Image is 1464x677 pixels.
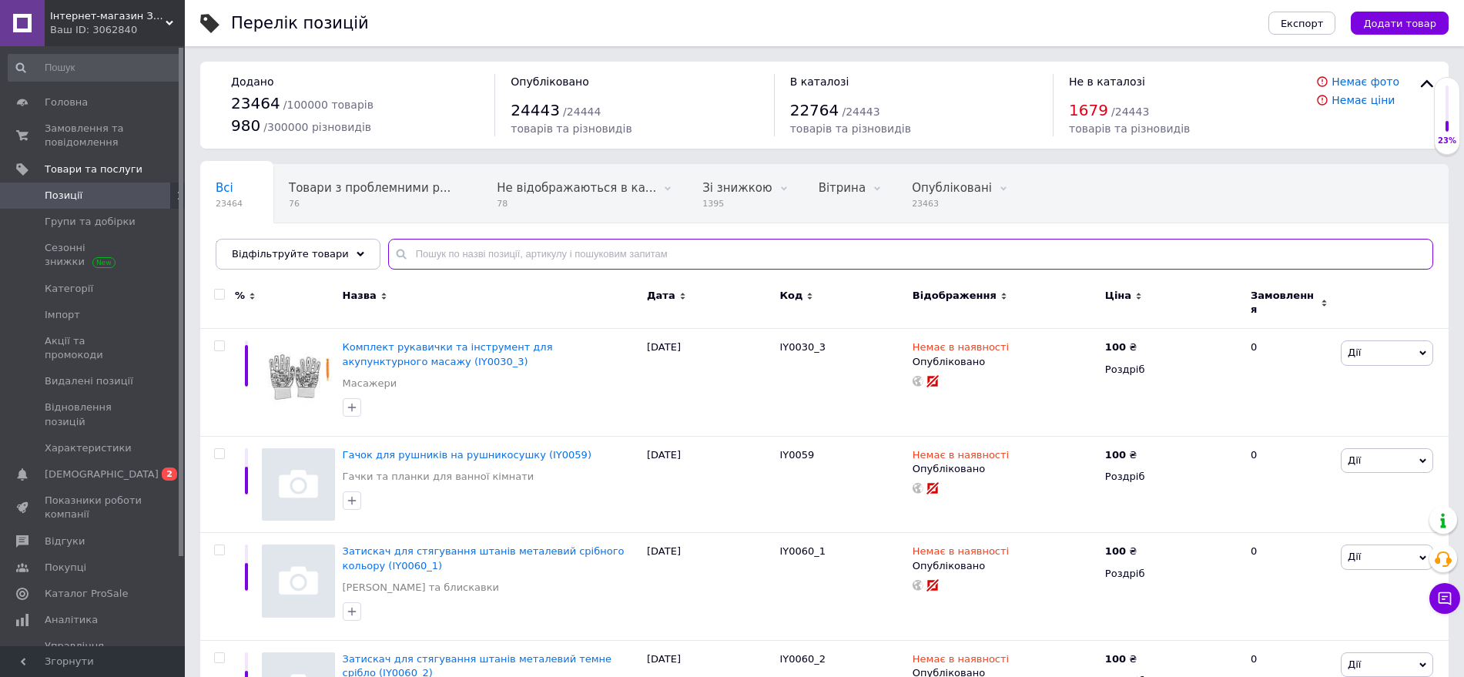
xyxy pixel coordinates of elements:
[913,449,1009,465] span: Немає в наявності
[262,448,335,521] img: Крючок для полотенец на полотенцесушитель (IY0059)
[1348,551,1361,562] span: Дії
[913,559,1097,573] div: Опубліковано
[1348,347,1361,358] span: Дії
[162,468,177,481] span: 2
[1363,18,1436,29] span: Додати товар
[511,101,560,119] span: 24443
[45,96,88,109] span: Головна
[45,494,142,521] span: Показники роботи компанії
[232,248,349,260] span: Відфільтруйте товари
[273,165,481,223] div: Товари з проблемними різновидами
[1281,18,1324,29] span: Експорт
[216,181,233,195] span: Всі
[263,121,371,133] span: / 300000 різновидів
[912,198,992,209] span: 23463
[45,613,98,627] span: Аналітика
[913,289,997,303] span: Відображення
[1105,545,1137,558] div: ₴
[481,165,687,223] div: Не відображаються в каталозі ProSale, В наявності, Опубліковані
[235,289,245,303] span: %
[343,470,534,484] a: Гачки та планки для ванної кімнати
[50,23,185,37] div: Ваш ID: 3062840
[343,377,397,390] a: Масажери
[1105,449,1126,461] b: 100
[1332,94,1395,106] a: Немає ціни
[779,653,826,665] span: IY0060_2
[45,639,142,667] span: Управління сайтом
[1351,12,1449,35] button: Додати товар
[912,181,992,195] span: Опубліковані
[779,545,826,557] span: IY0060_1
[262,340,335,414] img: Комплект перчатки и инструмент для акупунктурного массажа (IY0030_3)
[1105,448,1137,462] div: ₴
[1251,289,1317,317] span: Замовлення
[1069,122,1190,135] span: товарів та різновидів
[45,163,142,176] span: Товари та послуги
[1069,75,1145,88] span: Не в каталозі
[45,334,142,362] span: Акції та промокоди
[289,181,451,195] span: Товари з проблемними р...
[779,289,802,303] span: Код
[790,122,911,135] span: товарів та різновидів
[231,75,273,88] span: Додано
[216,240,278,253] span: Приховані
[1105,341,1126,353] b: 100
[913,545,1009,561] span: Немає в наявності
[231,116,260,135] span: 980
[842,106,879,118] span: / 24443
[283,99,374,111] span: / 100000 товарів
[262,545,335,618] img: Зажим для стягивания брюк металлический серебристого цвета (IY0060_1)
[343,449,591,461] a: Гачок для рушників на рушникосушку (IY0059)
[913,653,1009,669] span: Немає в наявності
[8,54,182,82] input: Пошук
[343,581,500,595] a: [PERSON_NAME] та блискавки
[819,181,866,195] span: Вітрина
[50,9,166,23] span: Інтернет-магазин Зозулька
[497,198,656,209] span: 78
[45,441,132,455] span: Характеристики
[343,545,625,571] a: Затискач для стягування штанів металевий срібного кольору (IY0060_1)
[45,535,85,548] span: Відгуки
[1105,289,1131,303] span: Ціна
[1105,340,1137,354] div: ₴
[790,101,839,119] span: 22764
[45,468,159,481] span: [DEMOGRAPHIC_DATA]
[1105,653,1126,665] b: 100
[643,436,776,533] div: [DATE]
[1111,106,1149,118] span: / 24443
[702,181,772,195] span: Зі знижкою
[1348,659,1361,670] span: Дії
[1268,12,1336,35] button: Експорт
[913,462,1097,476] div: Опубліковано
[343,341,553,367] a: Комплект рукавички та інструмент для акупунктурного масажу (IY0030_3)
[790,75,849,88] span: В каталозі
[1332,75,1399,88] a: Немає фото
[231,15,369,32] div: Перелік позицій
[216,198,243,209] span: 23464
[779,449,814,461] span: IY0059
[1241,436,1337,533] div: 0
[45,374,133,388] span: Видалені позиції
[45,122,142,149] span: Замовлення та повідомлення
[343,289,377,303] span: Назва
[643,533,776,641] div: [DATE]
[1241,329,1337,437] div: 0
[913,355,1097,369] div: Опубліковано
[643,329,776,437] div: [DATE]
[1105,652,1137,666] div: ₴
[1429,583,1460,614] button: Чат з покупцем
[563,106,601,118] span: / 24444
[45,308,80,322] span: Імпорт
[1105,363,1238,377] div: Роздріб
[388,239,1433,270] input: Пошук по назві позиції, артикулу і пошуковим запитам
[231,94,280,112] span: 23464
[647,289,675,303] span: Дата
[1348,454,1361,466] span: Дії
[1241,533,1337,641] div: 0
[45,189,82,203] span: Позиції
[913,341,1009,357] span: Немає в наявності
[511,122,631,135] span: товарів та різновидів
